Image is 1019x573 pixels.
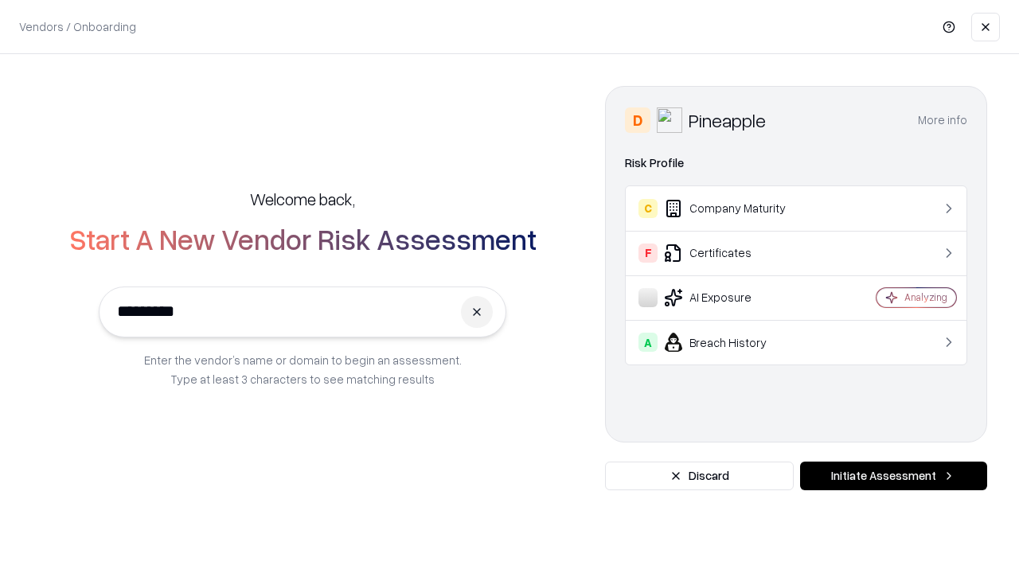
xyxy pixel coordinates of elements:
[638,333,829,352] div: Breach History
[144,350,462,388] p: Enter the vendor’s name or domain to begin an assessment. Type at least 3 characters to see match...
[638,199,829,218] div: Company Maturity
[605,462,794,490] button: Discard
[800,462,987,490] button: Initiate Assessment
[638,199,658,218] div: C
[904,290,947,304] div: Analyzing
[918,106,967,134] button: More info
[69,223,537,255] h2: Start A New Vendor Risk Assessment
[250,188,355,210] h5: Welcome back,
[657,107,682,133] img: Pineapple
[638,244,829,263] div: Certificates
[19,18,136,35] p: Vendors / Onboarding
[638,288,829,307] div: AI Exposure
[689,107,766,133] div: Pineapple
[638,333,658,352] div: A
[625,154,967,173] div: Risk Profile
[625,107,650,133] div: D
[638,244,658,263] div: F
